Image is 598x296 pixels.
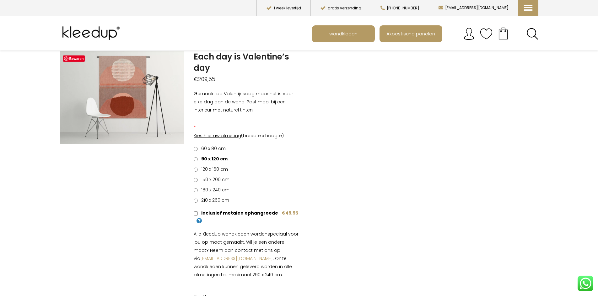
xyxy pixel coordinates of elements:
[194,230,299,279] p: Alle Kleedup wandkleden worden . Wil je een andere maat? Neem dan contact met ons op via . Onze w...
[480,28,493,40] img: verlanglijstje.svg
[194,75,198,83] span: €
[463,28,475,40] img: account.svg
[313,26,374,42] a: wandkleden
[194,147,198,151] input: 60 x 80 cm
[63,55,85,62] a: Bewaren
[194,168,198,172] input: 120 x 160 cm
[60,21,125,46] img: Kleedup
[326,28,361,39] span: wandkleden
[526,28,538,40] a: Search
[194,51,299,74] h1: Each day is Valentine’s day
[200,255,273,262] a: [EMAIL_ADDRESS][DOMAIN_NAME]
[194,199,198,203] input: 210 x 260 cm
[199,197,229,203] span: 210 x 260 cm
[383,28,439,39] span: Akoestische panelen
[199,176,229,183] span: 150 x 200 cm
[199,166,228,172] span: 120 x 160 cm
[194,132,241,139] span: Kies hier uw afmeting
[199,145,226,152] span: 60 x 80 cm
[282,210,298,216] span: €49,95
[493,25,514,41] a: Your cart
[199,210,278,216] span: Inclusief metalen ophangroede
[380,26,442,42] a: Akoestische panelen
[194,90,299,114] p: Gemaakt op Valentijnsdag maar het is voor elke dag aan de wand. Past mooi bij een interieur met n...
[194,75,215,83] bdi: 209,55
[199,156,228,162] span: 90 x 120 cm
[312,25,543,42] nav: Main menu
[199,187,229,193] span: 180 x 240 cm
[194,211,198,216] input: Inclusief metalen ophangroede
[194,157,198,161] input: 90 x 120 cm
[194,132,299,140] p: (breedte x hoogte)
[194,178,198,182] input: 150 x 200 cm
[194,188,198,192] input: 180 x 240 cm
